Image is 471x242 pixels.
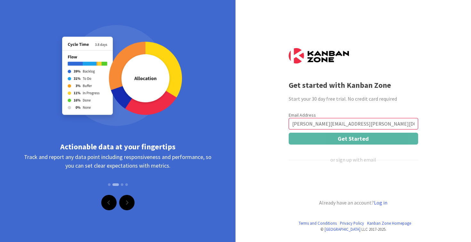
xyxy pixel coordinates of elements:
[289,48,349,63] img: Kanban Zone
[299,220,337,226] a: Terms and Conditions
[325,227,360,232] a: [GEOGRAPHIC_DATA]
[22,153,213,194] div: Track and report any data point including responsiveness and performance, so you can set clear ex...
[367,220,411,226] a: Kanban Zone Homepage
[289,95,418,103] div: Start your 30 day free trial. No credit card required
[340,220,364,226] a: Privacy Policy
[125,180,128,189] button: Slide 4
[289,226,418,232] div: © LLC 2017- 2025 .
[374,199,387,206] a: Log in
[289,80,391,90] b: Get started with Kanban Zone
[121,180,123,189] button: Slide 3
[289,133,418,145] button: Get Started
[112,183,119,186] button: Slide 2
[289,112,316,118] label: Email Address
[285,174,420,188] iframe: Sign in with Google Button
[289,199,418,206] div: Already have an account?
[330,156,376,163] div: or sign up with email
[22,141,213,153] div: Actionable data at your fingertips
[108,180,111,189] button: Slide 1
